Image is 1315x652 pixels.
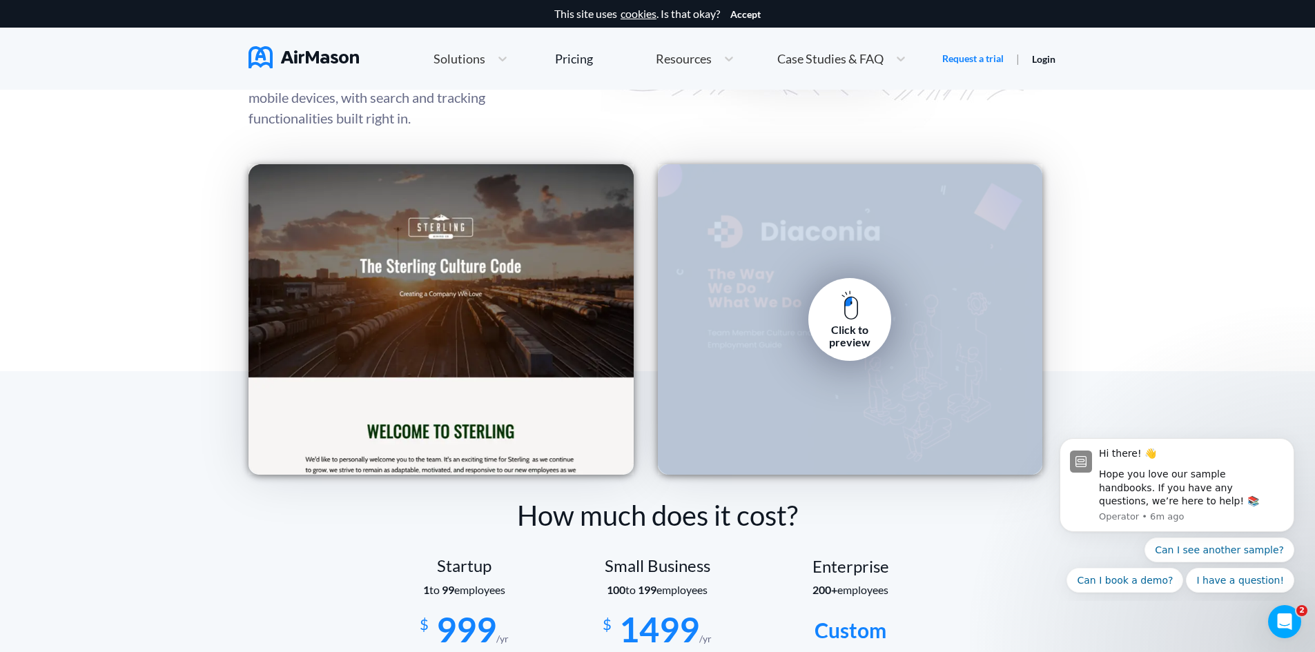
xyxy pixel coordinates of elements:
a: Pricing [555,46,593,71]
span: 2 [1296,605,1307,616]
a: Click to preview [808,278,891,361]
span: $ [420,610,429,633]
span: /yr [496,633,509,644]
span: to [423,583,454,596]
section: employees [368,584,561,596]
div: Small Business [561,556,754,575]
img: AirMason Logo [249,46,359,68]
b: 1 [423,583,429,596]
span: 1499 [619,609,699,650]
div: Click to preview [819,324,881,349]
span: 999 [436,609,496,650]
b: 99 [442,583,454,596]
div: Startup [368,556,561,575]
div: Custom [754,611,948,650]
img: pc mouse [841,290,859,320]
div: Enterprise [754,557,948,576]
div: Pricing [555,52,593,65]
b: 100 [607,583,625,596]
span: Case Studies & FAQ [777,52,884,65]
span: to [607,583,656,596]
section: employees [561,584,754,596]
div: How much does it cost? [249,495,1066,535]
iframe: Intercom notifications message [1039,426,1315,601]
a: Login [1032,53,1055,65]
iframe: Intercom live chat [1268,605,1301,638]
span: $ [603,610,612,633]
a: cookies [621,8,656,20]
span: /yr [699,633,712,644]
b: 200+ [812,583,837,596]
span: | [1016,52,1020,65]
b: 199 [638,583,656,596]
button: Accept cookies [730,9,761,20]
section: employees [754,584,948,596]
span: Solutions [434,52,485,65]
span: Resources [656,52,712,65]
a: Request a trial [942,52,1004,66]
